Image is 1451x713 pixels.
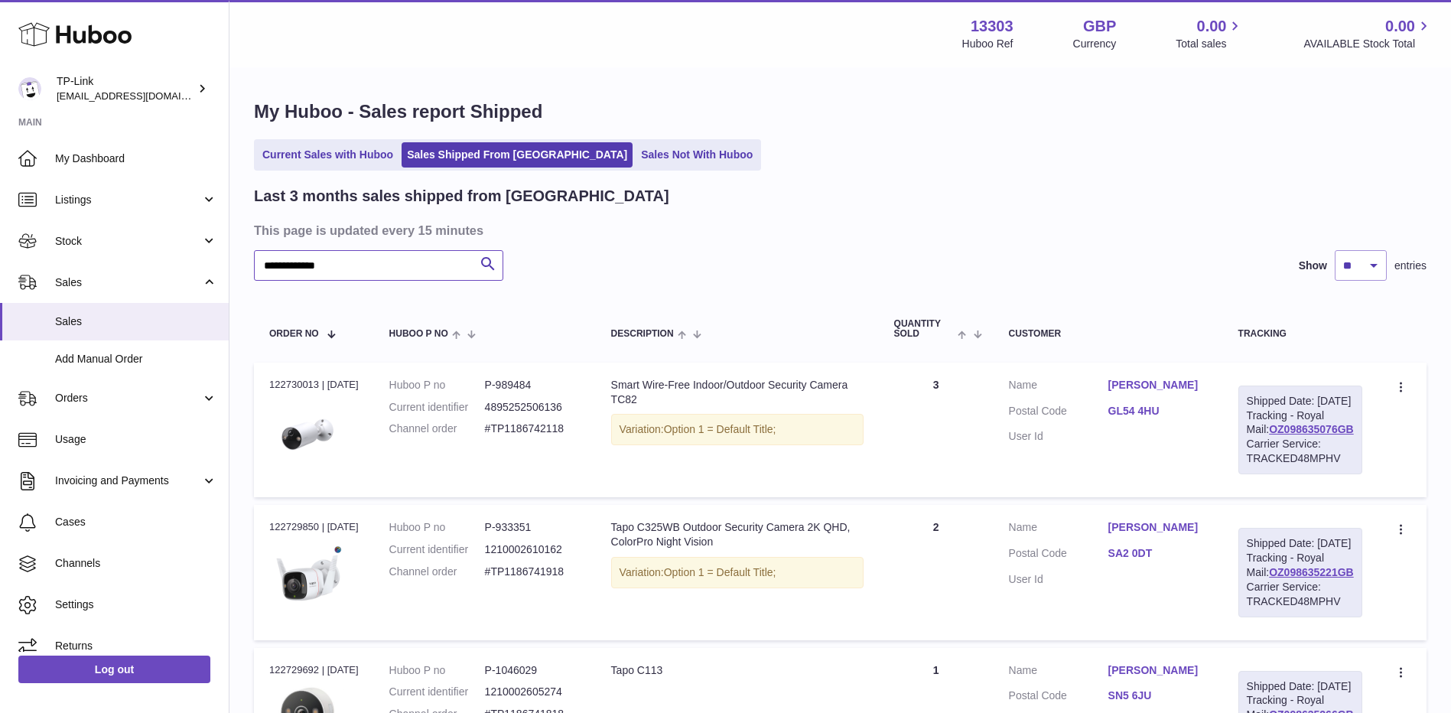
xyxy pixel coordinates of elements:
[1247,536,1354,551] div: Shipped Date: [DATE]
[1238,386,1362,474] div: Tracking - Royal Mail:
[1009,429,1108,444] dt: User Id
[389,542,485,557] dt: Current identifier
[269,539,346,616] img: Square-Tapo_C325WB-icon-onrighttop.jpg
[254,99,1427,124] h1: My Huboo - Sales report Shipped
[962,37,1013,51] div: Huboo Ref
[1108,404,1208,418] a: GL54 4HU
[611,329,674,339] span: Description
[971,16,1013,37] strong: 13303
[1108,663,1208,678] a: [PERSON_NAME]
[269,378,359,392] div: 122730013 | [DATE]
[402,142,633,168] a: Sales Shipped From [GEOGRAPHIC_DATA]
[1299,259,1327,273] label: Show
[611,414,864,445] div: Variation:
[1009,572,1108,587] dt: User Id
[636,142,758,168] a: Sales Not With Huboo
[1247,679,1354,694] div: Shipped Date: [DATE]
[1009,329,1208,339] div: Customer
[389,520,485,535] dt: Huboo P no
[1238,329,1362,339] div: Tracking
[1108,520,1208,535] a: [PERSON_NAME]
[269,663,359,677] div: 122729692 | [DATE]
[254,222,1423,239] h3: This page is updated every 15 minutes
[1247,394,1354,409] div: Shipped Date: [DATE]
[55,234,201,249] span: Stock
[55,432,217,447] span: Usage
[389,685,485,699] dt: Current identifier
[389,400,485,415] dt: Current identifier
[879,505,994,640] td: 2
[1269,423,1354,435] a: OZ098635076GB
[485,663,581,678] dd: P-1046029
[1009,520,1108,539] dt: Name
[1009,689,1108,707] dt: Postal Code
[1083,16,1116,37] strong: GBP
[611,520,864,549] div: Tapo C325WB Outdoor Security Camera 2K QHD, ColorPro Night Vision
[1238,528,1362,617] div: Tracking - Royal Mail:
[389,663,485,678] dt: Huboo P no
[269,396,346,473] img: Product_Images_01_large_20240318022019h.png
[485,422,581,436] dd: #TP1186742118
[1108,378,1208,392] a: [PERSON_NAME]
[18,656,210,683] a: Log out
[485,520,581,535] dd: P-933351
[1009,663,1108,682] dt: Name
[55,556,217,571] span: Channels
[1303,16,1433,51] a: 0.00 AVAILABLE Stock Total
[1394,259,1427,273] span: entries
[1108,689,1208,703] a: SN5 6JU
[55,352,217,366] span: Add Manual Order
[485,400,581,415] dd: 4895252506136
[269,329,319,339] span: Order No
[611,378,864,407] div: Smart Wire-Free Indoor/Outdoor Security Camera TC82
[55,193,201,207] span: Listings
[1176,37,1244,51] span: Total sales
[55,314,217,329] span: Sales
[389,565,485,579] dt: Channel order
[485,542,581,557] dd: 1210002610162
[1303,37,1433,51] span: AVAILABLE Stock Total
[389,422,485,436] dt: Channel order
[257,142,399,168] a: Current Sales with Huboo
[269,520,359,534] div: 122729850 | [DATE]
[389,378,485,392] dt: Huboo P no
[664,566,776,578] span: Option 1 = Default Title;
[1247,437,1354,466] div: Carrier Service: TRACKED48MPHV
[1247,580,1354,609] div: Carrier Service: TRACKED48MPHV
[389,329,448,339] span: Huboo P no
[1269,566,1354,578] a: OZ098635221GB
[1009,378,1108,396] dt: Name
[254,186,669,207] h2: Last 3 months sales shipped from [GEOGRAPHIC_DATA]
[55,391,201,405] span: Orders
[55,474,201,488] span: Invoicing and Payments
[1197,16,1227,37] span: 0.00
[1009,404,1108,422] dt: Postal Code
[664,423,776,435] span: Option 1 = Default Title;
[55,151,217,166] span: My Dashboard
[55,597,217,612] span: Settings
[1009,546,1108,565] dt: Postal Code
[55,515,217,529] span: Cases
[55,275,201,290] span: Sales
[485,565,581,579] dd: #TP1186741918
[57,90,225,102] span: [EMAIL_ADDRESS][DOMAIN_NAME]
[611,557,864,588] div: Variation:
[611,663,864,678] div: Tapo C113
[485,378,581,392] dd: P-989484
[879,363,994,497] td: 3
[894,319,955,339] span: Quantity Sold
[1073,37,1117,51] div: Currency
[18,77,41,100] img: gaby.chen@tp-link.com
[1108,546,1208,561] a: SA2 0DT
[55,639,217,653] span: Returns
[1385,16,1415,37] span: 0.00
[1176,16,1244,51] a: 0.00 Total sales
[57,74,194,103] div: TP-Link
[485,685,581,699] dd: 1210002605274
